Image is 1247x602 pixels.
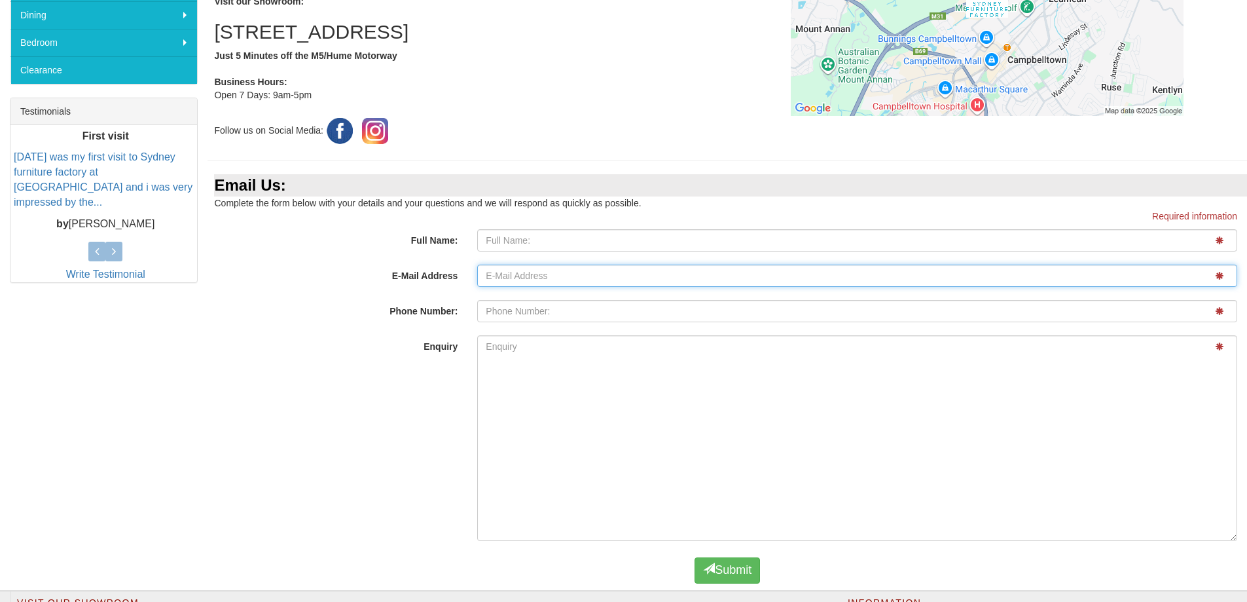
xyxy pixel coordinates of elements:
label: E-Mail Address [208,265,467,282]
p: Required information [217,210,1237,223]
a: Dining [10,1,197,29]
a: Bedroom [10,29,197,56]
img: Instagram [359,115,391,147]
h2: [STREET_ADDRESS] [214,21,717,43]
label: Enquiry [208,335,467,353]
p: [PERSON_NAME] [14,217,197,232]
a: [DATE] was my first visit to Sydney furniture factory at [GEOGRAPHIC_DATA] and i was very impress... [14,152,192,208]
input: E-Mail Address [477,265,1237,287]
img: Facebook [323,115,356,147]
a: Write Testimonial [66,269,145,280]
b: First visit [82,130,129,141]
div: Complete the form below with your details and your questions and we will respond as quickly as po... [208,174,1247,210]
b: Business Hours: [214,77,287,87]
input: Phone Number: [477,300,1237,322]
input: Full Name: [477,229,1237,252]
div: Testimonials [10,98,197,125]
label: Full Name: [208,229,467,247]
a: Clearance [10,56,197,84]
b: by [56,218,69,229]
div: Email Us: [214,174,1247,197]
button: Submit [695,557,760,584]
label: Phone Number: [208,300,467,318]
